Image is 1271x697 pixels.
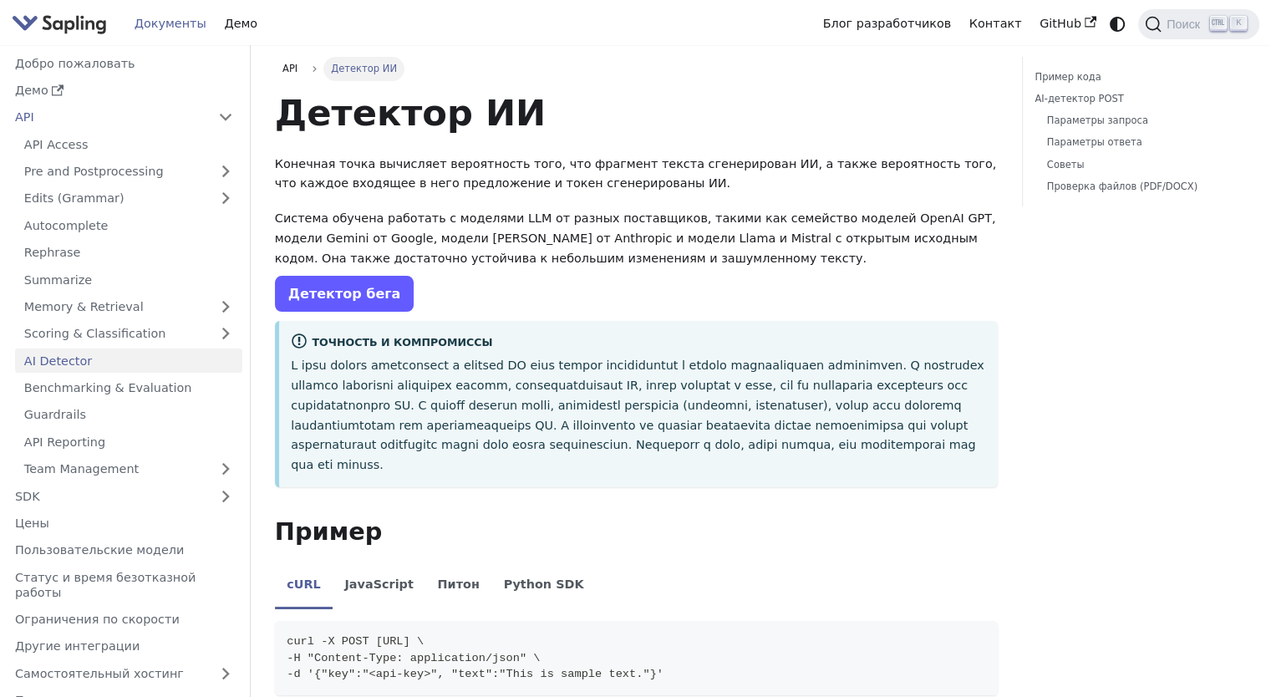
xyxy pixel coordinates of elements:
span: curl -X POST [URL] \ [287,635,424,648]
font: Python SDK [504,577,584,591]
font: Детектор бега [288,286,401,302]
font: Питон [437,577,479,591]
a: Контакт [960,11,1030,37]
a: Советы [1047,157,1235,173]
a: Rephrase [15,241,242,265]
a: Статус и время безотказной работы [6,565,242,604]
font: JavaScript [344,577,413,591]
font: Демо [15,84,48,97]
font: Проверка файлов (PDF/DOCX) [1047,181,1197,192]
font: L ipsu dolors ametconsect a elitsed DO eius tempor incididuntut l etdolo magnaaliquaen adminimven... [291,359,984,471]
a: Ограничения по скорости [6,608,242,632]
a: API [275,57,306,80]
span: -d '{"key":"<api-key>", "text":"This is sample text."}' [287,668,663,680]
font: Советы [1047,159,1085,170]
span: -H "Content-Type: application/json" \ [287,652,540,664]
a: Самостоятельный хостинг [6,661,242,685]
font: Система обучена работать с моделями LLM от разных поставщиков, такими как семейство моделей OpenA... [275,211,996,265]
font: Статус и время безотказной работы [15,571,196,599]
a: Summarize [15,267,242,292]
kbd: K [1230,16,1247,31]
a: Autocomplete [15,213,242,237]
font: Документы [135,17,206,30]
font: Поиск [1167,18,1200,31]
button: Переключение между темным и светлым режимами (в настоящее время системный режим) [1105,12,1129,36]
button: Развернуть категорию боковой панели «SDK» [209,484,242,508]
img: Сапленок.ai [12,12,107,36]
font: Детектор ИИ [275,92,546,134]
font: Добро пожаловать [15,57,135,70]
font: Пример кода [1035,71,1101,83]
font: Другие интеграции [15,639,140,653]
font: AI-детектор POST [1035,93,1123,104]
a: Pre and Postprocessing [15,160,242,184]
font: Точность и компромиссы [312,336,492,348]
a: Параметры ответа [1047,135,1235,150]
a: API [6,105,209,130]
a: Пользовательские модели [6,538,242,562]
a: Проверка файлов (PDF/DOCX) [1047,179,1235,195]
a: GitHub [1030,11,1105,37]
font: Конечная точка вычисляет вероятность того, что фрагмент текста сгенерирован ИИ, а также вероятнос... [275,157,996,191]
nav: Панировочные сухари [275,57,998,80]
font: Параметры запроса [1047,114,1148,126]
font: Пример [275,517,383,546]
font: Ограничения по скорости [15,613,180,626]
a: SDK [6,484,209,508]
a: Scoring & Classification [15,322,242,346]
font: Детектор ИИ [331,63,397,74]
a: Team Management [15,457,242,481]
font: API [282,63,297,74]
a: Демо [6,79,242,103]
font: SDK [15,490,40,503]
font: Параметры ответа [1047,136,1142,148]
font: GitHub [1040,17,1081,30]
a: Guardrails [15,403,242,427]
a: Параметры запроса [1047,113,1235,129]
a: Benchmarking & Evaluation [15,376,242,400]
a: AI-детектор POST [1035,91,1241,107]
font: Контакт [969,17,1022,30]
button: Collapse sidebar category 'API' [209,105,242,130]
a: Цены [6,511,242,536]
a: Добро пожаловать [6,51,242,75]
a: Документы [125,11,216,37]
a: API Reporting [15,430,242,454]
font: API [15,110,34,124]
font: Демо [224,17,257,30]
a: Сапленок.ai [12,12,113,36]
a: Блог разработчиков [814,11,960,37]
font: Цены [15,516,49,530]
font: Пользовательские модели [15,543,184,557]
a: Другие интеграции [6,634,242,659]
a: Демо [216,11,267,37]
a: Edits (Grammar) [15,186,242,211]
button: Поиск (Ctrl+K) [1138,9,1259,39]
a: Memory & Retrieval [15,295,242,319]
a: Пример кода [1035,69,1241,85]
font: cURL [287,577,320,591]
font: Самостоятельный хостинг [15,667,184,680]
font: Блог разработчиков [823,17,951,30]
a: AI Detector [15,348,242,373]
a: Детектор бега [275,276,414,312]
a: API Access [15,132,242,156]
